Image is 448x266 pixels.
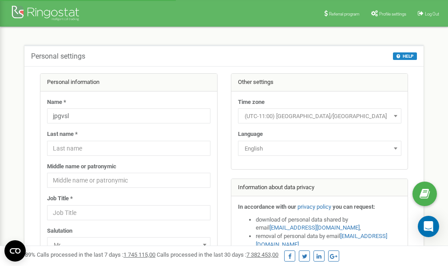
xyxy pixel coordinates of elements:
[425,12,439,16] span: Log Out
[238,130,263,139] label: Language
[47,98,66,107] label: Name *
[231,179,408,197] div: Information about data privacy
[47,205,210,220] input: Job Title
[123,251,155,258] u: 1 745 115,00
[238,141,401,156] span: English
[231,74,408,91] div: Other settings
[256,232,401,249] li: removal of personal data by email ,
[47,163,116,171] label: Middle name or patronymic
[297,203,331,210] a: privacy policy
[241,110,398,123] span: (UTC-11:00) Pacific/Midway
[47,130,78,139] label: Last name *
[238,108,401,123] span: (UTC-11:00) Pacific/Midway
[40,74,217,91] div: Personal information
[238,98,265,107] label: Time zone
[238,203,296,210] strong: In accordance with our
[47,195,73,203] label: Job Title *
[379,12,406,16] span: Profile settings
[333,203,375,210] strong: you can request:
[47,173,210,188] input: Middle name or patronymic
[270,224,360,231] a: [EMAIL_ADDRESS][DOMAIN_NAME]
[246,251,278,258] u: 7 382 453,00
[418,216,439,237] div: Open Intercom Messenger
[4,240,26,262] button: Open CMP widget
[241,143,398,155] span: English
[47,237,210,252] span: Mr.
[47,108,210,123] input: Name
[256,216,401,232] li: download of personal data shared by email ,
[31,52,85,60] h5: Personal settings
[157,251,278,258] span: Calls processed in the last 30 days :
[329,12,360,16] span: Referral program
[393,52,417,60] button: HELP
[50,239,207,251] span: Mr.
[47,227,72,235] label: Salutation
[47,141,210,156] input: Last name
[37,251,155,258] span: Calls processed in the last 7 days :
